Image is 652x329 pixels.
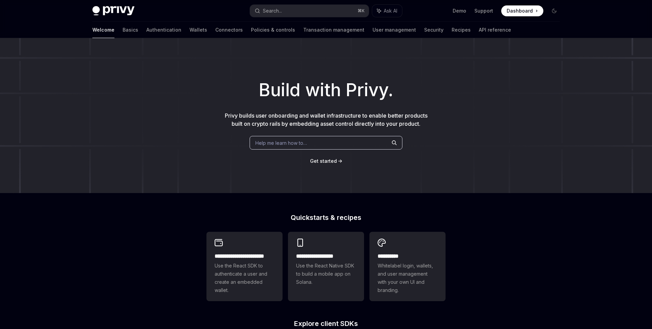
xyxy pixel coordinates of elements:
span: Help me learn how to… [255,139,307,146]
a: Connectors [215,22,243,38]
img: dark logo [92,6,134,16]
span: Privy builds user onboarding and wallet infrastructure to enable better products built on crypto ... [225,112,428,127]
h2: Quickstarts & recipes [206,214,446,221]
a: Recipes [452,22,471,38]
a: Authentication [146,22,181,38]
span: Ask AI [384,7,397,14]
h1: Build with Privy. [11,77,641,103]
a: Transaction management [303,22,364,38]
a: Basics [123,22,138,38]
a: User management [373,22,416,38]
span: Use the React SDK to authenticate a user and create an embedded wallet. [215,262,274,294]
a: **** *****Whitelabel login, wallets, and user management with your own UI and branding. [369,232,446,301]
a: Security [424,22,443,38]
a: API reference [479,22,511,38]
span: Dashboard [507,7,533,14]
a: Get started [310,158,337,164]
a: Dashboard [501,5,543,16]
span: Use the React Native SDK to build a mobile app on Solana. [296,262,356,286]
button: Ask AI [372,5,402,17]
a: Wallets [189,22,207,38]
a: Support [474,7,493,14]
div: Search... [263,7,282,15]
a: Demo [453,7,466,14]
span: Whitelabel login, wallets, and user management with your own UI and branding. [378,262,437,294]
a: Welcome [92,22,114,38]
h2: Explore client SDKs [206,320,446,327]
button: Search...⌘K [250,5,369,17]
a: **** **** **** ***Use the React Native SDK to build a mobile app on Solana. [288,232,364,301]
button: Toggle dark mode [549,5,560,16]
span: ⌘ K [358,8,365,14]
a: Policies & controls [251,22,295,38]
